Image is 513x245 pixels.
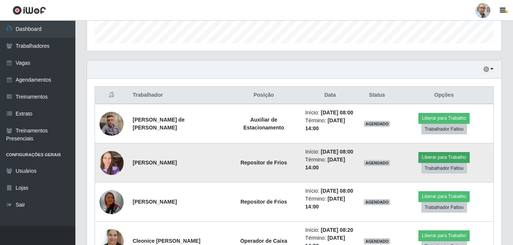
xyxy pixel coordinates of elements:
[395,87,493,104] th: Opções
[100,108,124,140] img: 1753238600136.jpeg
[100,147,124,179] img: 1698344474224.jpeg
[301,87,360,104] th: Data
[100,188,124,216] img: 1685835245647.jpeg
[12,6,46,15] img: CoreUI Logo
[321,188,353,194] time: [DATE] 08:00
[305,156,355,172] li: Término:
[321,110,353,116] time: [DATE] 08:00
[305,226,355,234] li: Início:
[133,199,177,205] strong: [PERSON_NAME]
[421,124,467,134] button: Trabalhador Faltou
[418,191,469,202] button: Liberar para Trabalho
[240,199,287,205] strong: Repositor de Frios
[359,87,395,104] th: Status
[305,109,355,117] li: Início:
[240,160,287,166] strong: Repositor de Frios
[227,87,301,104] th: Posição
[418,152,469,163] button: Liberar para Trabalho
[418,230,469,241] button: Liberar para Trabalho
[240,238,287,244] strong: Operador de Caixa
[305,195,355,211] li: Término:
[364,160,390,166] span: AGENDADO
[128,87,227,104] th: Trabalhador
[133,238,201,244] strong: Cleonice [PERSON_NAME]
[421,202,467,213] button: Trabalhador Faltou
[421,163,467,173] button: Trabalhador Faltou
[321,227,353,233] time: [DATE] 08:20
[418,113,469,123] button: Liberar para Trabalho
[321,149,353,155] time: [DATE] 08:00
[243,117,284,131] strong: Auxiliar de Estacionamento
[133,117,185,131] strong: [PERSON_NAME] de [PERSON_NAME]
[305,148,355,156] li: Início:
[305,187,355,195] li: Início:
[364,121,390,127] span: AGENDADO
[305,117,355,132] li: Término:
[364,199,390,205] span: AGENDADO
[364,238,390,244] span: AGENDADO
[133,160,177,166] strong: [PERSON_NAME]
